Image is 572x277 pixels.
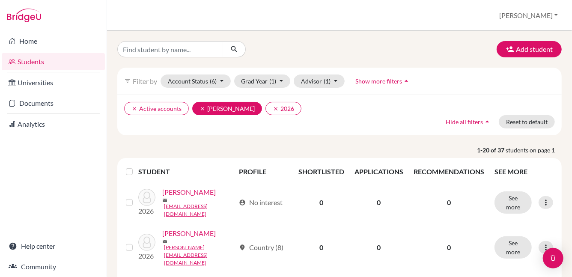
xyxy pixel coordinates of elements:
span: mail [162,239,167,244]
a: Analytics [2,116,105,133]
strong: 1-20 of 37 [477,146,506,155]
a: Universities [2,74,105,91]
a: Help center [2,238,105,255]
div: No interest [239,197,283,208]
div: Country (8) [239,242,283,253]
button: Grad Year(1) [234,74,291,88]
i: clear [273,106,279,112]
button: Advisor(1) [294,74,345,88]
th: SEE MORE [489,161,558,182]
button: clear[PERSON_NAME] [192,102,262,115]
span: Show more filters [355,77,402,85]
a: Home [2,33,105,50]
button: [PERSON_NAME] [495,7,562,24]
th: SHORTLISTED [293,161,349,182]
td: 0 [293,182,349,223]
td: 0 [293,223,349,272]
div: Open Intercom Messenger [543,248,563,268]
p: 0 [414,197,484,208]
td: 0 [349,182,408,223]
a: [EMAIL_ADDRESS][DOMAIN_NAME] [164,203,235,218]
img: Abdelgawad, Nour [138,189,155,206]
i: clear [200,106,206,112]
i: filter_list [124,77,131,84]
button: Reset to default [499,115,555,128]
button: Hide all filtersarrow_drop_up [438,115,499,128]
span: mail [162,198,167,203]
button: Show more filtersarrow_drop_up [348,74,418,88]
td: 0 [349,223,408,272]
button: Add student [497,41,562,57]
a: Community [2,258,105,275]
span: location_on [239,244,246,251]
p: 0 [414,242,484,253]
button: clearActive accounts [124,102,189,115]
a: [PERSON_NAME][EMAIL_ADDRESS][DOMAIN_NAME] [164,244,235,267]
i: clear [131,106,137,112]
a: [PERSON_NAME] [162,187,216,197]
span: students on page 1 [506,146,562,155]
th: PROFILE [234,161,293,182]
a: Students [2,53,105,70]
img: Abdelmoneim, Ahmed [138,234,155,251]
span: (6) [210,77,217,85]
span: (1) [270,77,277,85]
button: See more [495,191,532,214]
button: Account Status(6) [161,74,231,88]
span: (1) [324,77,331,85]
i: arrow_drop_up [402,77,411,85]
span: Hide all filters [446,118,483,125]
button: clear2026 [265,102,301,115]
a: Documents [2,95,105,112]
i: arrow_drop_up [483,117,492,126]
input: Find student by name... [117,41,223,57]
button: See more [495,236,532,259]
p: 2026 [138,206,155,216]
p: 2026 [138,251,155,261]
a: [PERSON_NAME] [162,228,216,238]
th: STUDENT [138,161,234,182]
img: Bridge-U [7,9,41,22]
span: account_circle [239,199,246,206]
th: APPLICATIONS [349,161,408,182]
th: RECOMMENDATIONS [408,161,489,182]
span: Filter by [133,77,157,85]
